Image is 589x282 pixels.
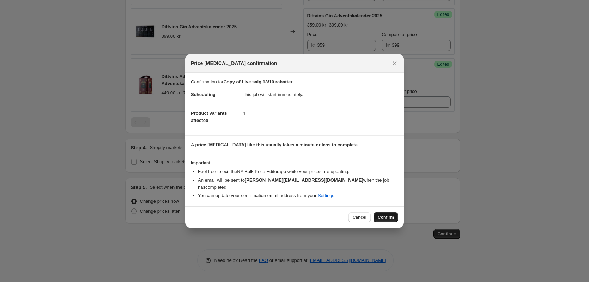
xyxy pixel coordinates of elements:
button: Confirm [374,212,398,222]
span: Cancel [353,215,366,220]
dd: This job will start immediately. [243,86,398,104]
span: Price [MEDICAL_DATA] confirmation [191,60,277,67]
button: Close [390,58,400,68]
button: Cancel [348,212,371,222]
p: Confirmation for [191,78,398,86]
span: Confirm [378,215,394,220]
b: A price [MEDICAL_DATA] like this usually takes a minute or less to complete. [191,142,359,147]
span: Scheduling [191,92,215,97]
li: Feel free to exit the NA Bulk Price Editor app while your prices are updating. [198,168,398,175]
span: Product variants affected [191,111,227,123]
li: You can update your confirmation email address from your . [198,192,398,199]
b: [PERSON_NAME][EMAIL_ADDRESS][DOMAIN_NAME] [245,177,363,183]
dd: 4 [243,104,398,123]
h3: Important [191,160,398,166]
b: Copy of Live salg 13/10 rabatter [223,79,292,84]
li: An email will be sent to when the job has completed . [198,177,398,191]
a: Settings [318,193,334,198]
